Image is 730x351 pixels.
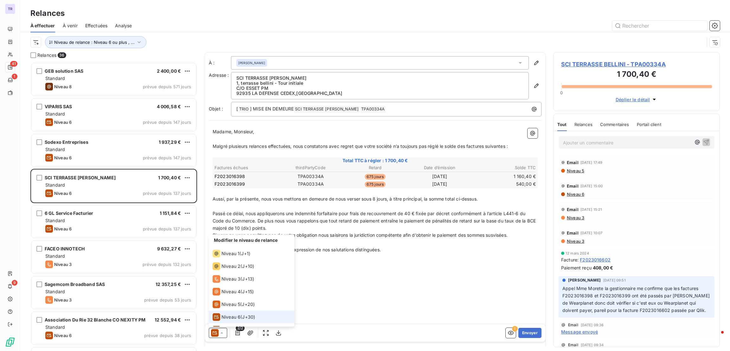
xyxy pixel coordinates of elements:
[45,253,65,259] span: Standard
[213,301,255,308] div: (
[566,215,584,220] span: Niveau 3
[567,160,579,165] span: Email
[213,232,508,238] span: Si vous ne vous acquittez pas de votre obligation nous saisirons la juridiction compétente afin d...
[279,164,343,171] th: thirdPartyCode
[236,76,523,81] p: SCI TERRASSE [PERSON_NAME]
[236,86,523,91] p: C/O ESSET PM
[143,120,191,125] span: prévue depuis 147 jours
[54,262,72,267] span: Niveau 3
[213,196,478,202] span: Aussi, par la présente, nous vous mettons en demeure de nous verser sous 8 jours, à titre princip...
[54,191,72,196] span: Niveau 6
[157,68,181,74] span: 2 400,00 €
[221,288,240,295] span: Niveau 4
[30,8,65,19] h3: Relances
[221,301,240,308] span: Niveau 5
[568,323,578,327] span: Email
[45,111,65,116] span: Standard
[518,328,541,338] button: Envoyer
[143,155,191,160] span: prévue depuis 147 jours
[209,60,231,66] label: À :
[236,91,523,96] p: 92935 LA DEFENSE CEDEX , [GEOGRAPHIC_DATA]
[221,263,240,269] span: Niveau 2
[472,173,536,180] td: 1 160,40 €
[45,289,65,294] span: Standard
[12,280,17,286] span: 9
[30,23,55,29] span: À effectuer
[54,297,72,302] span: Niveau 3
[567,183,579,189] span: Email
[54,120,72,125] span: Niveau 6
[215,181,245,187] span: F2023016399
[144,297,191,302] span: prévue depuis 53 jours
[568,343,578,347] span: Email
[213,211,537,231] span: Passé ce délai, nous appliquerons une indemnité forfaitaire pour frais de recouvrement de 40 € fi...
[221,276,240,282] span: Niveau 3
[581,323,604,327] span: [DATE] 09:36
[54,84,72,89] span: Niveau 8
[155,317,181,322] span: 12 552,94 €
[242,301,255,308] span: J+20 )
[54,155,72,160] span: Niveau 6
[408,173,472,180] td: [DATE]
[209,72,229,78] span: Adresse :
[236,81,523,86] p: 1, terrasse bellini - Tour initiale
[37,52,56,58] span: Relances
[279,181,343,188] td: TPA00334A
[157,246,181,251] span: 9 632,27 €
[213,326,254,334] div: (
[213,288,254,295] div: (
[574,122,592,127] span: Relances
[5,4,15,14] div: TR
[566,239,584,244] span: Niveau 3
[708,329,724,345] iframe: Intercom live chat
[360,106,386,113] span: TPA00334A
[63,23,78,29] span: À venir
[45,324,65,330] span: Standard
[144,333,191,338] span: prévue depuis 38 jours
[568,277,601,283] span: [PERSON_NAME]
[236,106,238,111] span: [
[213,262,254,270] div: (
[472,181,536,188] td: 540,00 €
[45,317,145,322] span: Association Du Rie 32 Blanche CO NEXITY PM
[560,90,563,95] span: 0
[279,173,343,180] td: TPA00334A
[143,262,191,267] span: prévue depuis 132 jours
[603,278,626,282] span: [DATE] 09:51
[221,250,240,257] span: Niveau 1
[562,286,711,313] span: Appel Mme Morete la gestionnaire me confirme que les factures F2023016398 et F2023016399 ont été ...
[214,164,278,171] th: Factures échues
[143,226,191,231] span: prévue depuis 137 jours
[54,226,72,231] span: Niveau 6
[242,263,254,269] span: J+10 )
[238,61,265,65] span: [PERSON_NAME]
[213,143,508,149] span: Malgré plusieurs relances effectuées, nous constatons avec regret que votre société n’a toujours ...
[561,328,598,335] span: Message envoyé
[45,76,65,81] span: Standard
[566,251,589,255] span: 12 mars 2024
[215,173,245,180] span: F2023016398
[242,314,255,320] span: J+30 )
[143,84,191,89] span: prévue depuis 571 jours
[566,168,584,173] span: Niveau 5
[561,60,712,69] span: SCI TERRASSE BELLINI - TPA00334A
[209,106,223,111] span: Objet :
[408,164,472,171] th: Date d’émission
[365,174,386,180] span: 675 jours
[593,264,613,271] span: 408,00 €
[343,164,407,171] th: Retard
[561,69,712,81] h3: 1 700,40 €
[54,40,135,45] span: Niveau de relance : Niveau 6 ou plus , ...
[156,281,181,287] span: 12 357,25 €
[143,191,191,196] span: prévue depuis 137 jours
[45,218,65,223] span: Standard
[10,61,17,67] span: 41
[241,250,250,257] span: J+1 )
[45,104,72,109] span: VIPARIS SAS
[580,161,603,164] span: [DATE] 17:49
[566,192,584,197] span: Niveau 6
[294,106,360,113] span: SCI TERRASSE [PERSON_NAME]
[580,184,603,188] span: [DATE] 15:00
[472,164,536,171] th: Solde TTC
[567,230,579,235] span: Email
